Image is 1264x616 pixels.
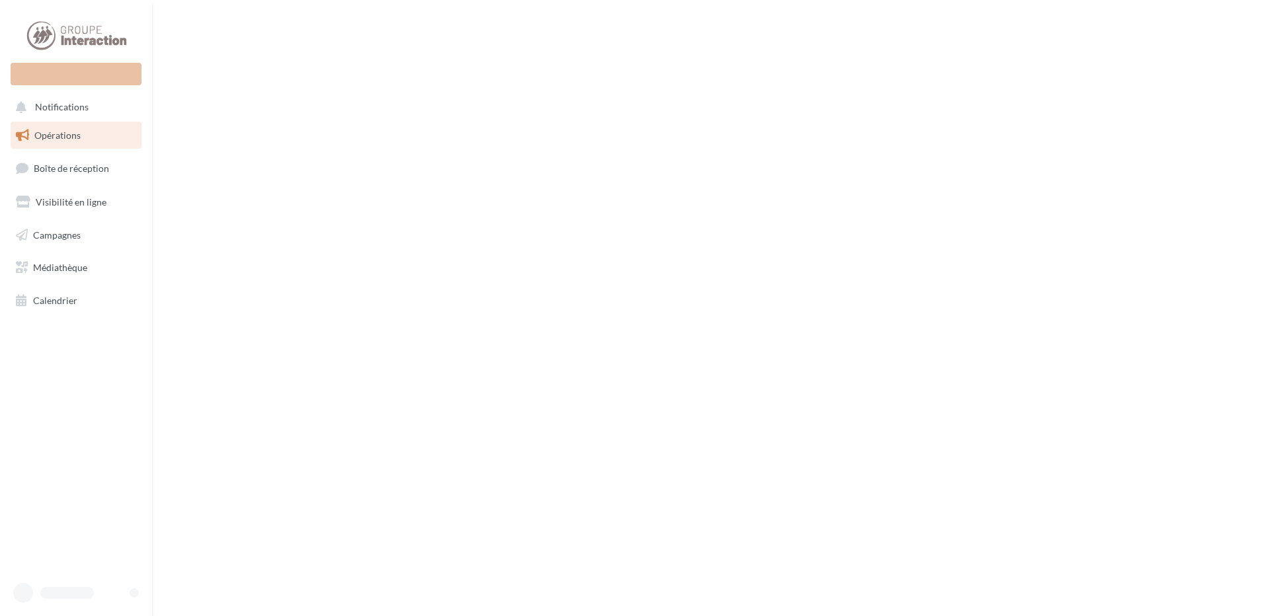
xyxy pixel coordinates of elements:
[11,63,141,85] div: Nouvelle campagne
[8,254,144,282] a: Médiathèque
[8,122,144,149] a: Opérations
[33,295,77,306] span: Calendrier
[34,163,109,174] span: Boîte de réception
[8,287,144,315] a: Calendrier
[8,154,144,182] a: Boîte de réception
[33,229,81,240] span: Campagnes
[35,102,89,113] span: Notifications
[36,196,106,208] span: Visibilité en ligne
[8,188,144,216] a: Visibilité en ligne
[34,130,81,141] span: Opérations
[8,221,144,249] a: Campagnes
[33,262,87,273] span: Médiathèque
